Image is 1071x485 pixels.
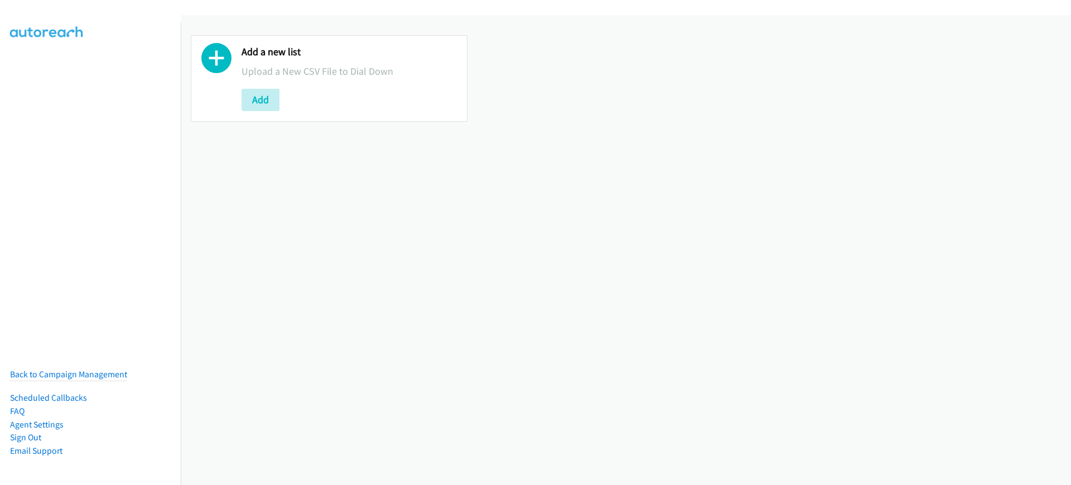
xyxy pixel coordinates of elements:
[242,64,457,79] p: Upload a New CSV File to Dial Down
[10,432,41,443] a: Sign Out
[10,369,127,380] a: Back to Campaign Management
[10,419,64,430] a: Agent Settings
[242,46,457,59] h2: Add a new list
[10,392,87,403] a: Scheduled Callbacks
[242,89,279,111] button: Add
[10,445,62,456] a: Email Support
[10,406,25,416] a: FAQ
